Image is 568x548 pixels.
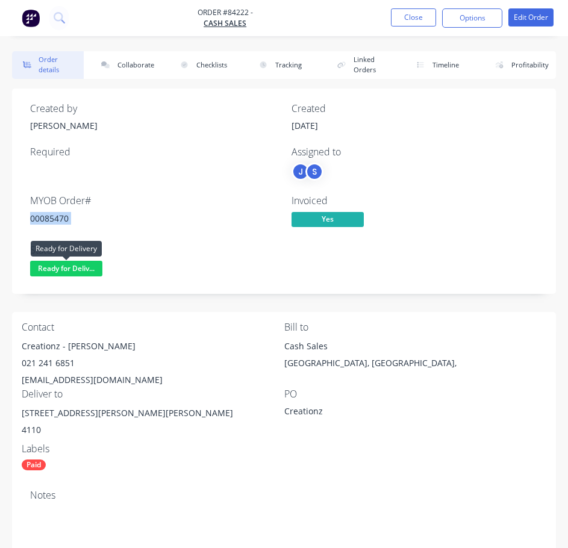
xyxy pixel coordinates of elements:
div: Status [30,244,277,256]
div: S [305,163,323,181]
button: Options [442,8,502,28]
div: Invoiced [292,195,538,207]
div: Cash Sales [284,338,547,355]
button: Checklists [169,51,241,79]
div: Creationz [284,405,435,422]
div: 00085470 [30,212,277,225]
button: JS [292,163,323,181]
span: Order #84222 - [198,7,253,18]
button: Profitability [484,51,556,79]
div: [STREET_ADDRESS][PERSON_NAME][PERSON_NAME]4110 [22,405,284,443]
div: Assigned to [292,146,538,158]
div: Ready for Delivery [31,241,102,257]
div: 021 241 6851 [22,355,284,372]
div: Creationz - [PERSON_NAME] [22,338,284,355]
div: Created by [30,103,277,114]
a: Cash Sales [198,18,253,29]
button: Ready for Deliv... [30,261,102,279]
button: Timeline [406,51,478,79]
div: PO [284,388,547,400]
div: Paid [22,459,46,470]
button: Linked Orders [327,51,399,79]
div: J [292,163,310,181]
div: Notes [30,490,538,501]
div: Labels [22,443,284,455]
div: Required [30,146,277,158]
div: [GEOGRAPHIC_DATA], [GEOGRAPHIC_DATA], [284,355,547,372]
button: Tracking [248,51,320,79]
div: MYOB Order # [30,195,277,207]
div: Deliver to [22,388,284,400]
button: Order details [12,51,84,79]
div: Cash Sales[GEOGRAPHIC_DATA], [GEOGRAPHIC_DATA], [284,338,547,376]
span: Ready for Deliv... [30,261,102,276]
img: Factory [22,9,40,27]
div: Contact [22,322,284,333]
div: [EMAIL_ADDRESS][DOMAIN_NAME] [22,372,284,388]
button: Edit Order [508,8,554,26]
div: Bill to [284,322,547,333]
div: 4110 [22,422,284,438]
div: Created [292,103,538,114]
span: Yes [292,212,364,227]
div: [PERSON_NAME] [30,119,277,132]
div: Creationz - [PERSON_NAME]021 241 6851[EMAIL_ADDRESS][DOMAIN_NAME] [22,338,284,388]
button: Collaborate [91,51,163,79]
button: Close [391,8,436,26]
span: [DATE] [292,120,318,131]
div: [STREET_ADDRESS][PERSON_NAME][PERSON_NAME] [22,405,284,422]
